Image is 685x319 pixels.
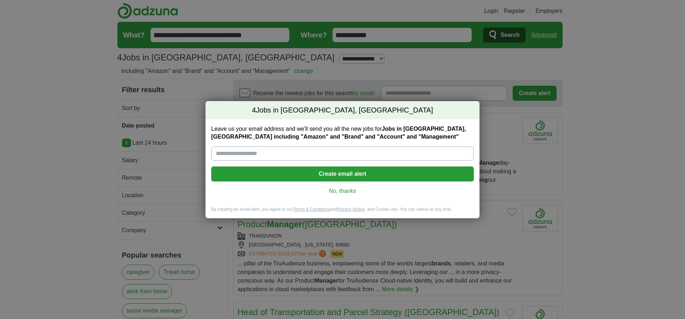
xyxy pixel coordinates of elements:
div: By creating an email alert, you agree to our and , and Cookie Use. You can cancel at any time. [205,206,479,218]
label: Leave us your email address and we'll send you all the new jobs for [211,125,474,141]
a: Privacy Notice [338,207,365,212]
a: No, thanks [217,187,468,195]
a: Terms & Conditions [293,207,330,212]
span: 4 [252,105,256,115]
button: Create email alert [211,166,474,181]
h2: Jobs in [GEOGRAPHIC_DATA], [GEOGRAPHIC_DATA] [205,101,479,120]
